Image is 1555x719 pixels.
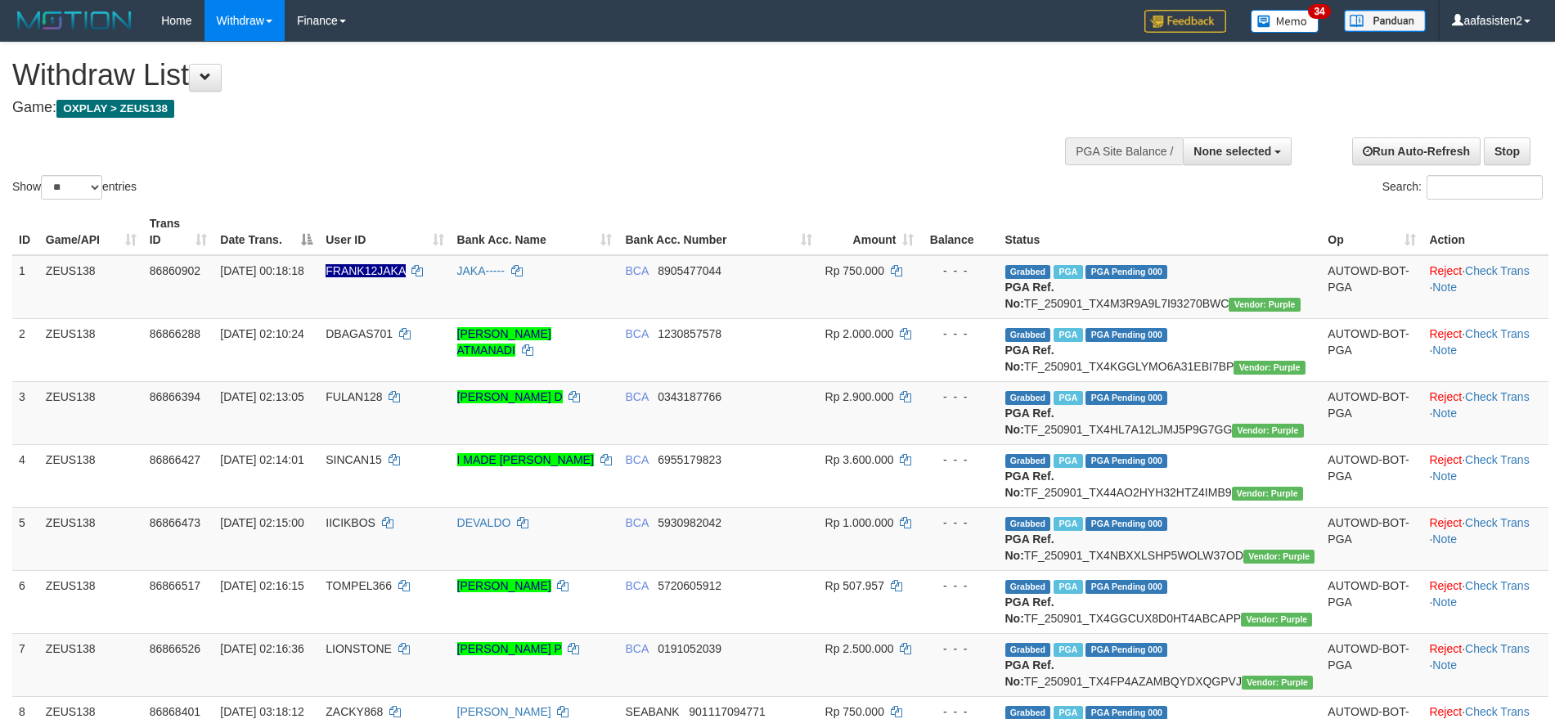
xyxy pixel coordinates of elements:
[39,633,143,696] td: ZEUS138
[999,507,1322,570] td: TF_250901_TX4NBXXLSHP5WOLW37OD
[12,8,137,33] img: MOTION_logo.png
[12,570,39,633] td: 6
[1321,381,1422,444] td: AUTOWD-BOT-PGA
[1054,454,1082,468] span: Marked by aafpengsreynich
[150,705,200,718] span: 86868401
[1429,705,1462,718] a: Reject
[1321,209,1422,255] th: Op: activate to sort column ascending
[658,642,721,655] span: Copy 0191052039 to clipboard
[326,705,383,718] span: ZACKY868
[326,579,392,592] span: TOMPEL366
[1429,390,1462,403] a: Reject
[1429,327,1462,340] a: Reject
[12,444,39,507] td: 4
[1321,507,1422,570] td: AUTOWD-BOT-PGA
[1484,137,1530,165] a: Stop
[625,327,648,340] span: BCA
[39,209,143,255] th: Game/API: activate to sort column ascending
[1005,344,1054,373] b: PGA Ref. No:
[1005,281,1054,310] b: PGA Ref. No:
[625,642,648,655] span: BCA
[1465,264,1530,277] a: Check Trans
[457,264,505,277] a: JAKA-----
[625,705,679,718] span: SEABANK
[220,642,303,655] span: [DATE] 02:16:36
[1344,10,1426,32] img: panduan.png
[825,579,884,592] span: Rp 507.957
[1085,328,1167,342] span: PGA Pending
[1422,507,1548,570] td: · ·
[825,642,894,655] span: Rp 2.500.000
[457,327,551,357] a: [PERSON_NAME] ATMANADI
[220,705,303,718] span: [DATE] 03:18:12
[150,453,200,466] span: 86866427
[658,264,721,277] span: Copy 8905477044 to clipboard
[1422,444,1548,507] td: · ·
[220,516,303,529] span: [DATE] 02:15:00
[1054,517,1082,531] span: Marked by aafpengsreynich
[1429,642,1462,655] a: Reject
[625,264,648,277] span: BCA
[1054,391,1082,405] span: Marked by aafpengsreynich
[927,515,991,531] div: - - -
[1234,361,1305,375] span: Vendor URL: https://trx4.1velocity.biz
[1465,705,1530,718] a: Check Trans
[1005,533,1054,562] b: PGA Ref. No:
[1005,595,1054,625] b: PGA Ref. No:
[625,390,648,403] span: BCA
[451,209,619,255] th: Bank Acc. Name: activate to sort column ascending
[999,444,1322,507] td: TF_250901_TX44AO2HYH32HTZ4IMB9
[825,516,894,529] span: Rp 1.000.000
[1422,318,1548,381] td: · ·
[326,264,405,277] span: Nama rekening ada tanda titik/strip, harap diedit
[618,209,818,255] th: Bank Acc. Number: activate to sort column ascending
[457,390,563,403] a: [PERSON_NAME] D
[825,705,884,718] span: Rp 750.000
[1422,570,1548,633] td: · ·
[1321,633,1422,696] td: AUTOWD-BOT-PGA
[1085,517,1167,531] span: PGA Pending
[1422,381,1548,444] td: · ·
[1085,643,1167,657] span: PGA Pending
[1422,209,1548,255] th: Action
[1427,175,1543,200] input: Search:
[1005,454,1051,468] span: Grabbed
[625,516,648,529] span: BCA
[1005,265,1051,279] span: Grabbed
[457,642,562,655] a: [PERSON_NAME] P
[1005,391,1051,405] span: Grabbed
[1085,391,1167,405] span: PGA Pending
[1243,550,1315,564] span: Vendor URL: https://trx4.1velocity.biz
[1085,265,1167,279] span: PGA Pending
[920,209,998,255] th: Balance
[1005,328,1051,342] span: Grabbed
[999,381,1322,444] td: TF_250901_TX4HL7A12LJMJ5P9G7GG
[1432,658,1457,672] a: Note
[12,59,1020,92] h1: Withdraw List
[457,579,551,592] a: [PERSON_NAME]
[1005,517,1051,531] span: Grabbed
[39,318,143,381] td: ZEUS138
[457,516,511,529] a: DEVALDO
[1005,580,1051,594] span: Grabbed
[150,390,200,403] span: 86866394
[12,318,39,381] td: 2
[927,640,991,657] div: - - -
[39,444,143,507] td: ZEUS138
[220,579,303,592] span: [DATE] 02:16:15
[150,642,200,655] span: 86866526
[825,264,884,277] span: Rp 750.000
[1429,453,1462,466] a: Reject
[12,100,1020,116] h4: Game:
[1005,470,1054,499] b: PGA Ref. No:
[1422,255,1548,319] td: · ·
[12,175,137,200] label: Show entries
[56,100,174,118] span: OXPLAY > ZEUS138
[927,577,991,594] div: - - -
[1429,516,1462,529] a: Reject
[1193,145,1271,158] span: None selected
[220,390,303,403] span: [DATE] 02:13:05
[1432,281,1457,294] a: Note
[999,570,1322,633] td: TF_250901_TX4GGCUX8D0HT4ABCAPP
[326,390,382,403] span: FULAN128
